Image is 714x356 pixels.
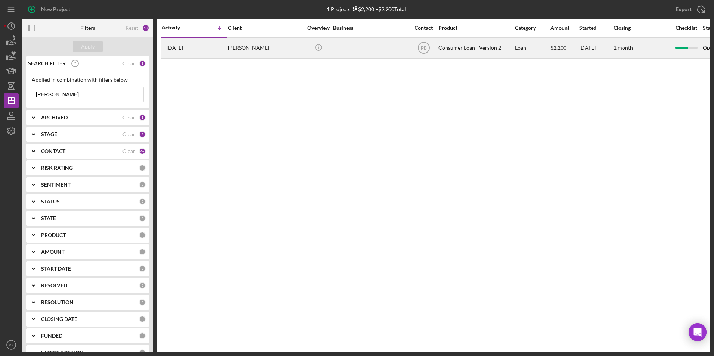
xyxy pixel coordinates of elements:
[420,46,426,51] text: PB
[228,38,302,58] div: [PERSON_NAME]
[139,299,146,306] div: 0
[350,6,374,12] div: $2,200
[41,215,56,221] b: STATE
[81,41,95,52] div: Apply
[579,25,613,31] div: Started
[139,114,146,121] div: 1
[41,2,70,17] div: New Project
[327,6,406,12] div: 1 Projects • $2,200 Total
[139,265,146,272] div: 0
[304,25,332,31] div: Overview
[579,38,613,58] div: [DATE]
[614,25,670,31] div: Closing
[139,349,146,356] div: 0
[122,115,135,121] div: Clear
[139,60,146,67] div: 1
[41,333,62,339] b: FUNDED
[9,343,14,347] text: MK
[80,25,95,31] b: Filters
[614,44,633,51] time: 1 month
[139,198,146,205] div: 0
[689,323,707,341] div: Open Intercom Messenger
[550,25,578,31] div: Amount
[41,282,67,288] b: RESOLVED
[139,232,146,238] div: 0
[139,332,146,339] div: 0
[139,131,146,138] div: 5
[139,165,146,171] div: 0
[41,232,66,238] b: PRODUCT
[139,148,146,154] div: 46
[122,60,135,66] div: Clear
[139,282,146,289] div: 0
[22,2,78,17] button: New Project
[676,2,692,17] div: Export
[4,337,19,352] button: MK
[28,60,66,66] b: SEARCH FILTER
[333,25,408,31] div: Business
[438,38,513,58] div: Consumer Loan - Version 2
[438,25,513,31] div: Product
[41,115,68,121] b: ARCHIVED
[142,24,149,32] div: 53
[122,131,135,137] div: Clear
[41,266,71,272] b: START DATE
[122,148,135,154] div: Clear
[139,316,146,322] div: 0
[125,25,138,31] div: Reset
[41,131,57,137] b: STAGE
[41,299,74,305] b: RESOLUTION
[41,182,71,188] b: SENTIMENT
[73,41,103,52] button: Apply
[41,350,83,356] b: LATEST ACTIVITY
[32,77,144,83] div: Applied in combination with filters below
[668,2,710,17] button: Export
[41,165,73,171] b: RISK RATING
[410,25,438,31] div: Contact
[550,44,566,51] span: $2,200
[515,38,550,58] div: Loan
[139,215,146,222] div: 0
[139,181,146,188] div: 0
[41,249,65,255] b: AMOUNT
[41,199,60,204] b: STATUS
[515,25,550,31] div: Category
[41,148,65,154] b: CONTACT
[228,25,302,31] div: Client
[41,316,77,322] b: CLOSING DATE
[167,45,183,51] time: 2025-10-03 19:09
[670,25,702,31] div: Checklist
[162,25,195,31] div: Activity
[139,249,146,255] div: 0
